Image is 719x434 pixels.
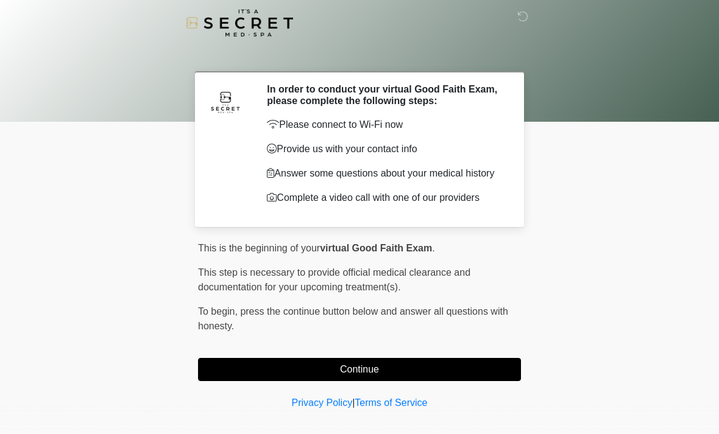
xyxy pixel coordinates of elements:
span: . [432,243,434,253]
h1: ‎ ‎ [189,44,530,66]
h2: In order to conduct your virtual Good Faith Exam, please complete the following steps: [267,83,503,107]
strong: virtual Good Faith Exam [320,243,432,253]
a: Privacy Policy [292,397,353,408]
span: To begin, [198,306,240,317]
p: Answer some questions about your medical history [267,166,503,181]
img: It's A Secret Med Spa Logo [186,9,293,37]
p: Please connect to Wi-Fi now [267,117,503,132]
a: Terms of Service [355,397,427,408]
a: | [352,397,355,408]
img: Agent Avatar [207,83,244,120]
span: press the continue button below and answer all questions with honesty. [198,306,508,331]
button: Continue [198,358,521,381]
p: Provide us with your contact info [267,142,503,156]
span: This step is necessary to provide official medical clearance and documentation for your upcoming ... [198,267,470,292]
p: Complete a video call with one of our providers [267,191,503,205]
span: This is the beginning of your [198,243,320,253]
